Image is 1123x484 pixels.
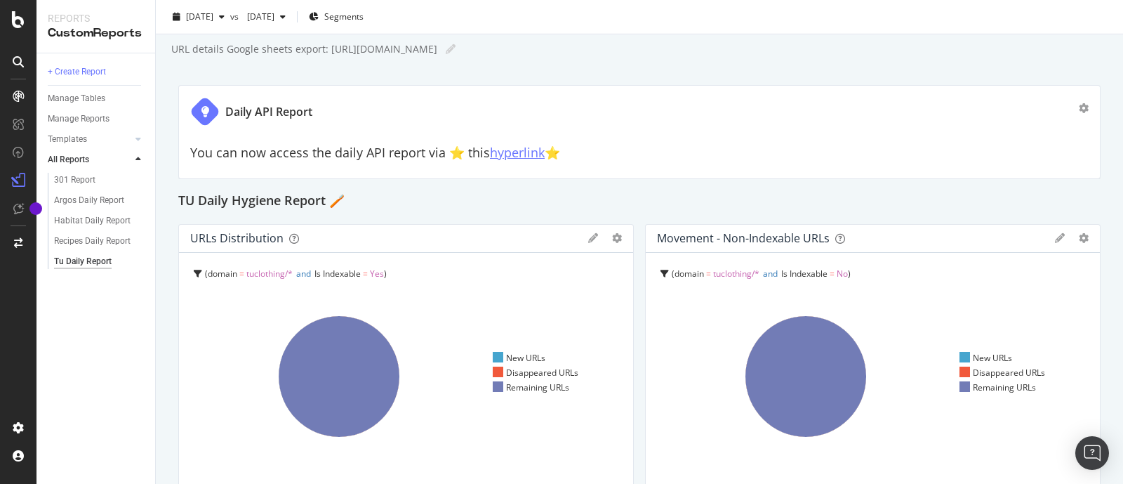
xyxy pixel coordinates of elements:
[54,173,95,188] div: 301 Report
[1079,103,1089,113] div: gear
[170,42,437,56] div: URL details Google sheets export: [URL][DOMAIN_NAME]
[208,268,237,280] span: domain
[246,268,293,280] span: tuclothing/*
[54,234,131,249] div: Recipes Daily Report
[48,132,131,147] a: Templates
[54,234,145,249] a: Recipes Daily Report
[48,132,87,147] div: Templates
[48,152,131,167] a: All Reports
[303,6,369,28] button: Segments
[54,254,112,269] div: Tu Daily Report
[612,233,622,243] div: gear
[1075,436,1109,470] div: Open Intercom Messenger
[713,268,759,280] span: tuclothing/*
[959,352,1013,364] div: New URLs
[48,91,105,106] div: Manage Tables
[48,112,145,126] a: Manage Reports
[763,268,778,280] span: and
[178,85,1101,179] div: Daily API ReportYou can now access the daily API report via ⭐️ thishyperlink⭐️
[178,190,1101,213] div: TU Daily Hygiene Report 🪥
[48,112,109,126] div: Manage Reports
[493,367,579,379] div: Disappeared URLs
[48,152,89,167] div: All Reports
[178,190,345,213] h2: TU Daily Hygiene Report 🪥
[190,231,284,245] div: URLs Distribution
[190,146,1089,160] h2: You can now access the daily API report via ⭐️ this ⭐️
[830,268,835,280] span: =
[837,268,848,280] span: No
[706,268,711,280] span: =
[54,214,145,228] a: Habitat Daily Report
[959,367,1046,379] div: Disappeared URLs
[296,268,311,280] span: and
[959,381,1037,393] div: Remaining URLs
[48,65,106,79] div: + Create Report
[493,352,546,364] div: New URLs
[370,268,384,280] span: Yes
[54,193,145,208] a: Argos Daily Report
[225,104,312,120] div: Daily API Report
[186,11,213,22] span: 2025 Aug. 13th
[54,214,131,228] div: Habitat Daily Report
[54,254,145,269] a: Tu Daily Report
[167,6,230,28] button: [DATE]
[29,202,42,215] div: Tooltip anchor
[490,144,545,161] a: hyperlink
[1079,233,1089,243] div: gear
[446,44,456,54] i: Edit report name
[48,65,145,79] a: + Create Report
[48,11,144,25] div: Reports
[48,25,144,41] div: CustomReports
[493,381,570,393] div: Remaining URLs
[324,11,364,22] span: Segments
[657,231,830,245] div: Movement - non-indexable URLs
[54,173,145,188] a: 301 Report
[314,268,361,280] span: Is Indexable
[230,11,241,22] span: vs
[239,268,244,280] span: =
[48,91,145,106] a: Manage Tables
[241,6,291,28] button: [DATE]
[781,268,828,280] span: Is Indexable
[363,268,368,280] span: =
[54,193,124,208] div: Argos Daily Report
[675,268,704,280] span: domain
[241,11,274,22] span: 2025 Jul. 16th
